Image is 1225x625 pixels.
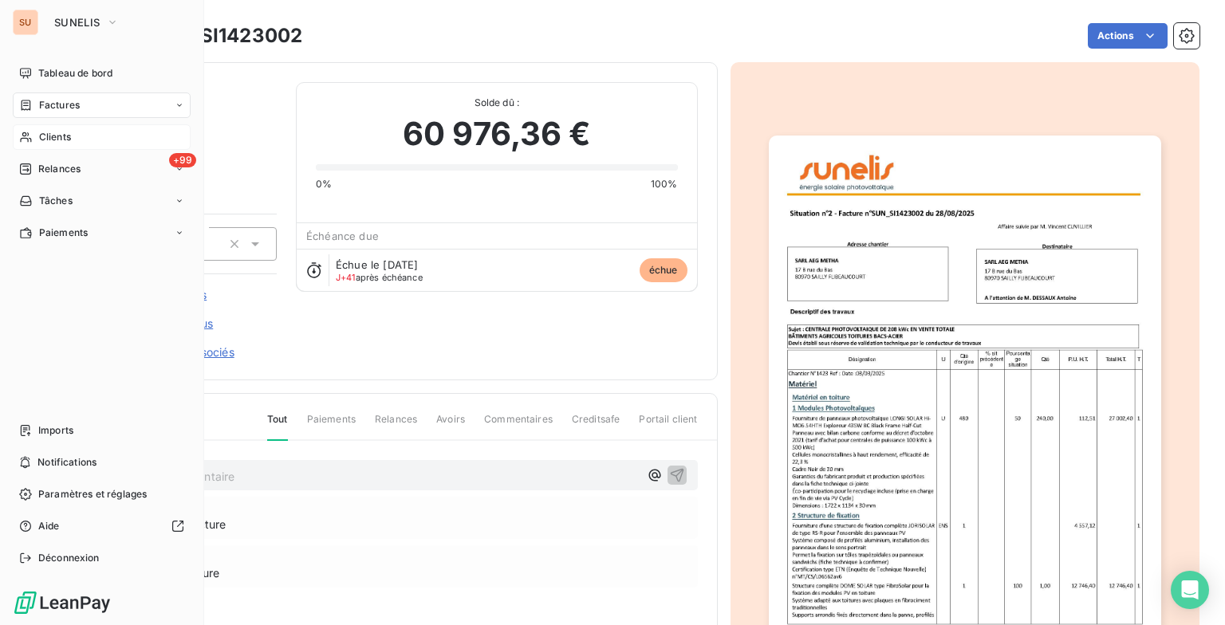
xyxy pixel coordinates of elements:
span: Solde dû : [316,96,677,110]
span: 100% [651,177,678,191]
a: Aide [13,513,191,539]
span: Portail client [639,412,697,439]
span: après échéance [336,273,423,282]
span: Tableau de bord [38,66,112,81]
span: Paiements [39,226,88,240]
span: 0% [316,177,332,191]
span: Déconnexion [38,551,100,565]
img: Logo LeanPay [13,590,112,615]
span: Paiements [307,412,356,439]
span: Factures [39,98,80,112]
div: Open Intercom Messenger [1171,571,1209,609]
span: Clients [39,130,71,144]
span: Relances [38,162,81,176]
span: Imports [38,423,73,438]
span: Notifications [37,455,97,470]
h3: SUN_SI1423002 [149,22,302,50]
span: Aide [38,519,60,533]
div: SU [13,10,38,35]
span: Échue le [DATE] [336,258,418,271]
span: +99 [169,153,196,167]
span: Creditsafe [572,412,620,439]
span: échue [640,258,687,282]
span: Relances [375,412,417,439]
span: Paramètres et réglages [38,487,147,501]
span: Échéance due [306,230,379,242]
span: SUNELIS [54,16,100,29]
button: Actions [1088,23,1168,49]
span: Avoirs [436,412,465,439]
span: Tout [267,412,288,441]
span: Commentaires [484,412,553,439]
span: Tâches [39,194,73,208]
span: 60 976,36 € [403,110,591,158]
span: J+41 [336,272,356,283]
